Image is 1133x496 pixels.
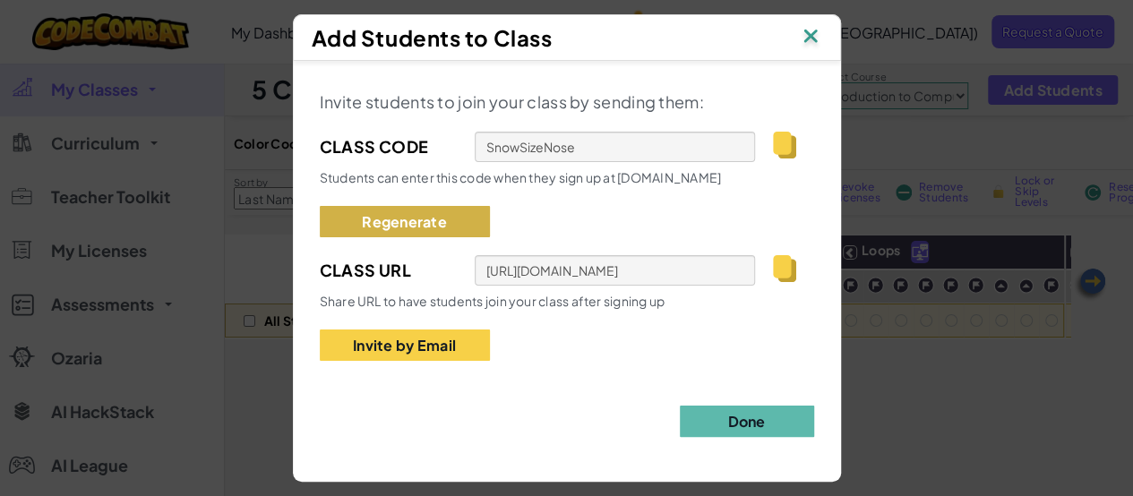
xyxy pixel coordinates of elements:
[320,169,722,185] span: Students can enter this code when they sign up at [DOMAIN_NAME]
[312,24,553,51] span: Add Students to Class
[320,91,704,112] span: Invite students to join your class by sending them:
[320,133,457,160] span: Class Code
[680,406,814,437] button: Done
[320,329,490,361] button: Invite by Email
[773,132,795,158] img: IconCopy.svg
[320,293,665,309] span: Share URL to have students join your class after signing up
[320,257,457,284] span: Class Url
[799,24,822,51] img: IconClose.svg
[320,206,490,237] button: Regenerate
[773,255,795,282] img: IconCopy.svg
